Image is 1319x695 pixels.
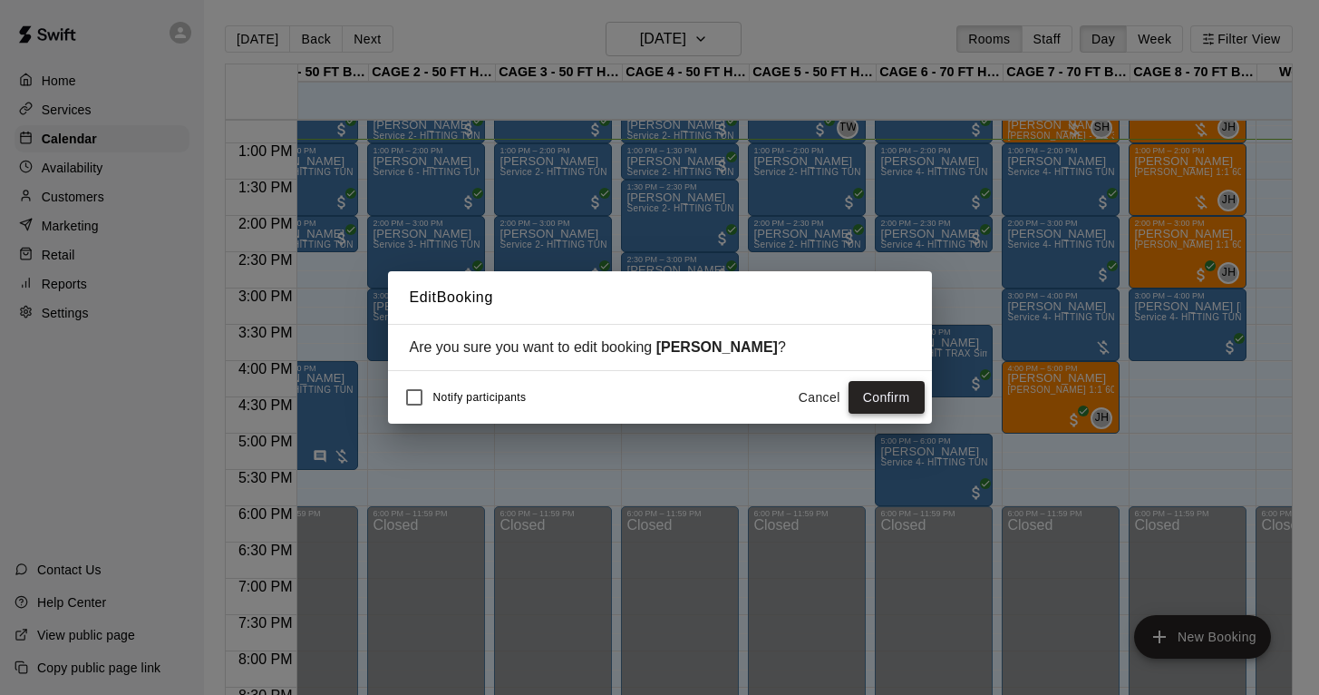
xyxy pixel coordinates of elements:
div: Are you sure you want to edit booking ? [410,339,910,356]
h2: Edit Booking [388,271,932,324]
span: Notify participants [433,391,527,404]
strong: [PERSON_NAME] [656,339,778,355]
button: Confirm [849,381,925,415]
button: Cancel [790,381,849,415]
